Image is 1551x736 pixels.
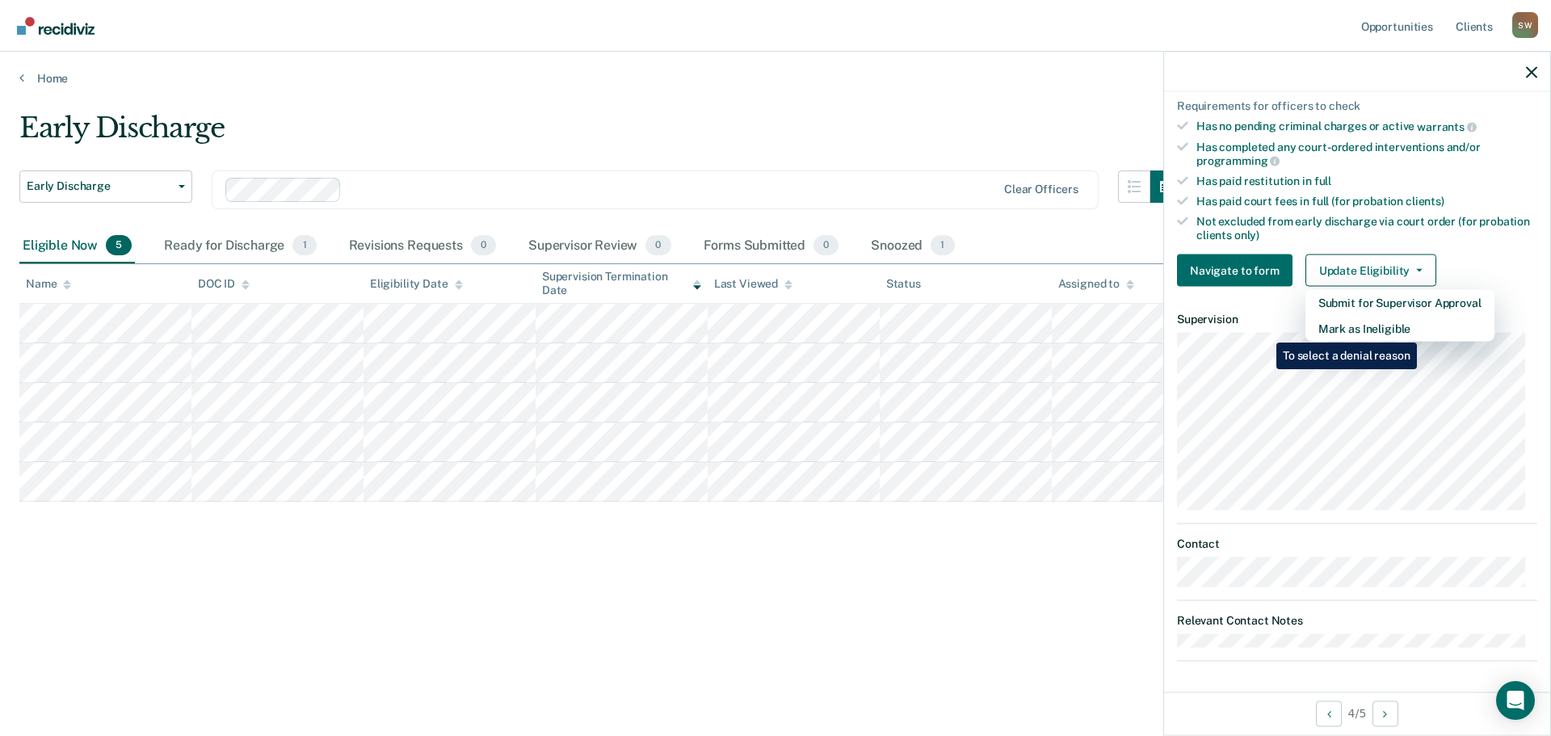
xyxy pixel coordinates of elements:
[1305,290,1494,316] button: Submit for Supervisor Approval
[1372,700,1398,726] button: Next Opportunity
[27,179,172,193] span: Early Discharge
[1314,175,1331,187] span: full
[1177,254,1299,287] a: Navigate to form link
[525,229,675,264] div: Supervisor Review
[198,277,250,291] div: DOC ID
[17,17,95,35] img: Recidiviz
[1058,277,1134,291] div: Assigned to
[1512,12,1538,38] div: S W
[1496,681,1535,720] div: Open Intercom Messenger
[542,270,701,297] div: Supervision Termination Date
[370,277,463,291] div: Eligibility Date
[868,229,957,264] div: Snoozed
[19,71,1532,86] a: Home
[714,277,792,291] div: Last Viewed
[471,235,496,256] span: 0
[1177,254,1292,287] button: Navigate to form
[1177,536,1537,550] dt: Contact
[19,111,1183,158] div: Early Discharge
[700,229,843,264] div: Forms Submitted
[1234,228,1259,241] span: only)
[1196,175,1537,188] div: Has paid restitution in
[1164,692,1550,734] div: 4 / 5
[161,229,319,264] div: Ready for Discharge
[1004,183,1078,196] div: Clear officers
[1417,120,1477,132] span: warrants
[26,277,71,291] div: Name
[1196,120,1537,134] div: Has no pending criminal charges or active
[931,235,954,256] span: 1
[645,235,670,256] span: 0
[1177,614,1537,628] dt: Relevant Contact Notes
[292,235,316,256] span: 1
[1305,254,1436,287] button: Update Eligibility
[1512,12,1538,38] button: Profile dropdown button
[346,229,499,264] div: Revisions Requests
[106,235,132,256] span: 5
[1196,140,1537,167] div: Has completed any court-ordered interventions and/or
[1316,700,1342,726] button: Previous Opportunity
[1196,214,1537,242] div: Not excluded from early discharge via court order (for probation clients
[1196,194,1537,208] div: Has paid court fees in full (for probation
[1196,154,1280,167] span: programming
[1406,194,1444,207] span: clients)
[1177,99,1537,113] div: Requirements for officers to check
[1305,316,1494,342] button: Mark as Ineligible
[19,229,135,264] div: Eligible Now
[813,235,839,256] span: 0
[886,277,921,291] div: Status
[1177,313,1537,326] dt: Supervision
